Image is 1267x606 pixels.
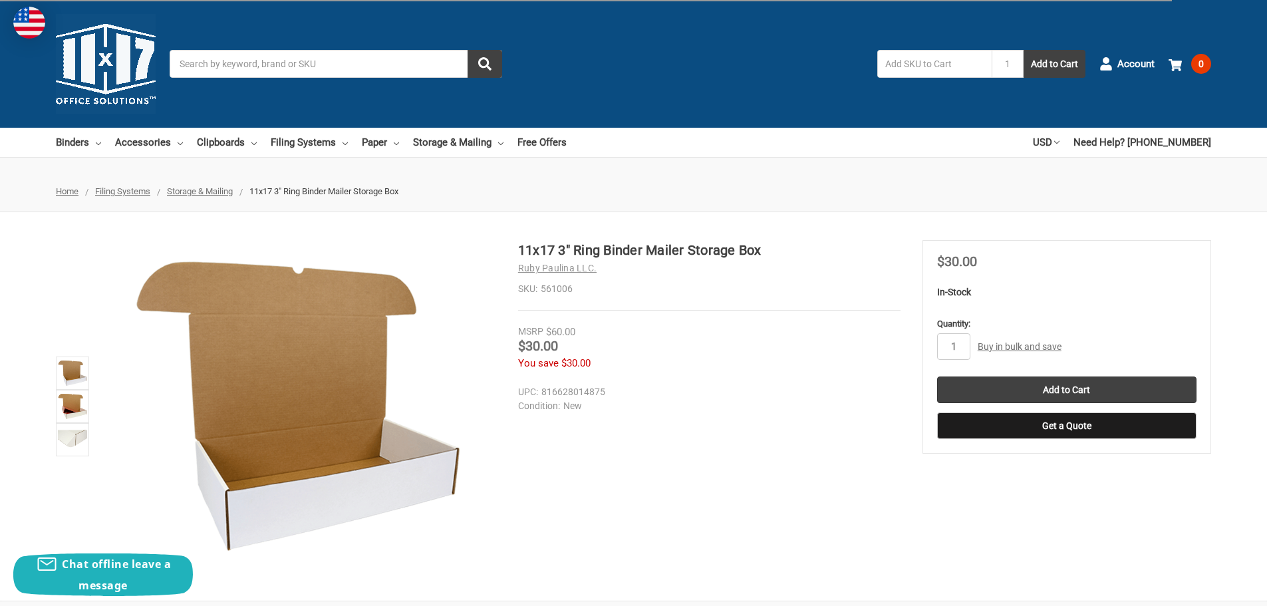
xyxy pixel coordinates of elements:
[518,263,597,273] a: Ruby Paulina LLC.
[937,317,1197,331] label: Quantity:
[877,50,992,78] input: Add SKU to Cart
[13,7,45,39] img: duty and tax information for United States
[518,357,559,369] span: You save
[170,50,502,78] input: Search by keyword, brand or SKU
[517,128,567,157] a: Free Offers
[56,14,156,114] img: 11x17.com
[518,282,901,296] dd: 561006
[518,325,543,339] div: MSRP
[249,186,398,196] span: 11x17 3" Ring Binder Mailer Storage Box
[518,385,538,399] dt: UPC:
[518,399,560,413] dt: Condition:
[1117,57,1155,72] span: Account
[1099,47,1155,81] a: Account
[1024,50,1085,78] button: Add to Cart
[1033,128,1059,157] a: USD
[13,553,193,596] button: Chat offline leave a message
[58,359,87,388] img: 11x17 3" Ring Binder Mailer Storage Box
[56,186,78,196] a: Home
[518,240,901,260] h1: 11x17 3" Ring Binder Mailer Storage Box
[167,186,233,196] a: Storage & Mailing
[58,392,87,421] img: 11x17 3" Ring Binder Mailer Storage Box
[937,377,1197,403] input: Add to Cart
[978,341,1061,352] a: Buy in bulk and save
[197,128,257,157] a: Clipboards
[518,399,895,413] dd: New
[413,128,503,157] a: Storage & Mailing
[937,412,1197,439] button: Get a Quote
[1073,128,1211,157] a: Need Help? [PHONE_NUMBER]
[132,240,464,573] img: 11x17 3" Ring Binder Mailer Storage Box
[1169,47,1211,81] a: 0
[937,285,1197,299] p: In-Stock
[561,357,591,369] span: $30.00
[518,385,895,399] dd: 816628014875
[95,186,150,196] a: Filing Systems
[58,425,87,454] img: Binder Storage Boxes
[937,253,977,269] span: $30.00
[518,282,537,296] dt: SKU:
[1191,54,1211,74] span: 0
[546,326,575,338] span: $60.00
[362,128,399,157] a: Paper
[518,338,558,354] span: $30.00
[115,128,183,157] a: Accessories
[56,128,101,157] a: Binders
[62,557,171,593] span: Chat offline leave a message
[271,128,348,157] a: Filing Systems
